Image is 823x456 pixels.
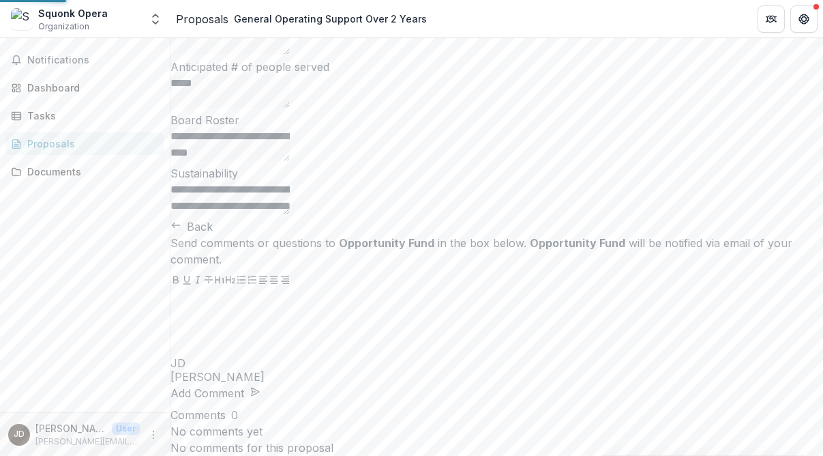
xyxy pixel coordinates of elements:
button: Partners [758,5,785,33]
strong: Opportunity Fund [339,236,434,250]
div: Documents [27,165,153,179]
p: Anticipated # of people served [170,59,823,75]
div: Proposals [27,137,153,151]
button: Bullet List [236,273,247,289]
button: Italicize [192,273,203,289]
button: Heading 1 [214,273,225,289]
button: Align Center [269,273,280,289]
span: 0 [231,409,238,422]
div: Tasks [27,109,153,123]
button: Heading 2 [225,273,236,289]
h2: Comments [170,407,226,423]
p: [PERSON_NAME][EMAIL_ADDRESS][DOMAIN_NAME] [35,436,140,448]
button: More [145,427,162,443]
img: Squonk Opera [11,8,33,30]
p: [PERSON_NAME] [170,369,823,385]
button: Strike [203,273,214,289]
p: No comments for this proposal [170,440,823,456]
div: Squonk Opera [38,6,108,20]
div: Dashboard [27,81,153,95]
button: Align Left [258,273,269,289]
button: Back [170,218,213,235]
p: [PERSON_NAME] [35,421,106,436]
button: Bold [170,273,181,289]
button: Get Help [790,5,818,33]
p: User [112,423,140,435]
a: Dashboard [5,76,164,99]
button: Underline [181,273,192,289]
strong: Opportunity Fund [530,236,625,250]
button: Open entity switcher [146,5,165,33]
button: Align Right [280,273,290,289]
p: No comments yet [170,423,823,440]
div: General Operating Support Over 2 Years [234,12,427,26]
span: Notifications [27,55,159,66]
p: Sustainability [170,165,823,182]
nav: breadcrumb [176,9,432,29]
a: Documents [5,160,164,183]
button: Add Comment [170,385,260,401]
a: Tasks [5,104,164,127]
a: Proposals [5,132,164,155]
span: Organization [38,20,89,33]
a: Proposals [176,11,228,27]
div: Jackie Dempsey [170,358,823,369]
div: Send comments or questions to in the box below. will be notified via email of your comment. [170,235,823,268]
button: Notifications [5,49,164,71]
button: Ordered List [247,273,258,289]
div: Jackie Dempsey [14,430,25,439]
p: Board Roster [170,112,823,128]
